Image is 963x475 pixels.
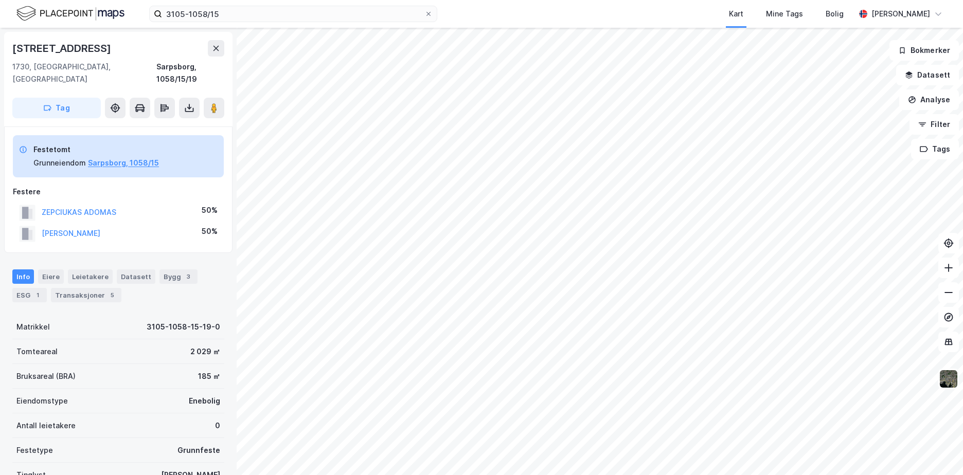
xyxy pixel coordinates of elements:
[13,186,224,198] div: Festere
[12,269,34,284] div: Info
[889,40,959,61] button: Bokmerker
[215,419,220,432] div: 0
[12,40,113,57] div: [STREET_ADDRESS]
[117,269,155,284] div: Datasett
[68,269,113,284] div: Leietakere
[16,5,124,23] img: logo.f888ab2527a4732fd821a326f86c7f29.svg
[162,6,424,22] input: Søk på adresse, matrikkel, gårdeiere, leietakere eller personer
[12,98,101,118] button: Tag
[16,370,76,382] div: Bruksareal (BRA)
[909,114,959,135] button: Filter
[912,426,963,475] div: Kontrollprogram for chat
[899,89,959,110] button: Analyse
[16,419,76,432] div: Antall leietakere
[896,65,959,85] button: Datasett
[147,321,220,333] div: 3105-1058-15-19-0
[202,225,218,238] div: 50%
[766,8,803,20] div: Mine Tags
[198,370,220,382] div: 185 ㎡
[107,290,117,300] div: 5
[16,345,58,358] div: Tomteareal
[156,61,224,85] div: Sarpsborg, 1058/15/19
[33,157,86,169] div: Grunneiendom
[33,143,159,156] div: Festetomt
[911,139,959,159] button: Tags
[189,395,220,407] div: Enebolig
[12,288,47,302] div: ESG
[38,269,64,284] div: Eiere
[912,426,963,475] iframe: Chat Widget
[88,157,159,169] button: Sarpsborg, 1058/15
[729,8,743,20] div: Kart
[826,8,844,20] div: Bolig
[871,8,930,20] div: [PERSON_NAME]
[16,444,53,456] div: Festetype
[51,288,121,302] div: Transaksjoner
[16,321,50,333] div: Matrikkel
[12,61,156,85] div: 1730, [GEOGRAPHIC_DATA], [GEOGRAPHIC_DATA]
[183,271,193,282] div: 3
[32,290,43,300] div: 1
[190,345,220,358] div: 2 029 ㎡
[939,369,958,389] img: 9k=
[177,444,220,456] div: Grunnfeste
[159,269,198,284] div: Bygg
[16,395,68,407] div: Eiendomstype
[202,204,218,216] div: 50%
